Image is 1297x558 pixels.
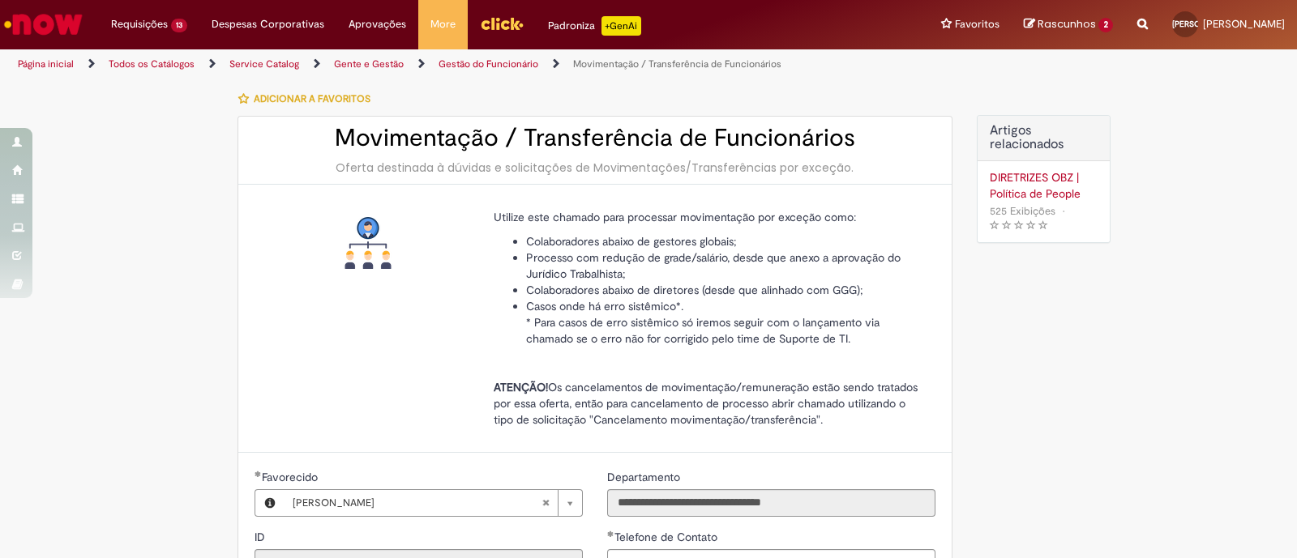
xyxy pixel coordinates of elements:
span: Requisições [111,16,168,32]
span: Utilize este chamado para processar movimentação por exceção como: [494,210,856,224]
span: Os cancelamentos de movimentação/remuneração estão sendo tratados por essa oferta, então para can... [494,380,918,427]
span: Somente leitura - ID [255,530,268,544]
a: Todos os Catálogos [109,58,195,70]
span: Adicionar a Favoritos [254,92,370,105]
span: Colaboradores abaixo de gestores globais; [526,234,737,249]
abbr: Limpar campo Favorecido [533,490,558,516]
a: Gestão do Funcionário [439,58,538,70]
span: Colaboradores abaixo de diretores (desde que alinhado com GGG); [526,283,863,297]
span: Processo com redução de grade/salário, desde que anexo a aprovação do Jurídico Trabalhista; [526,250,901,281]
input: Departamento [607,489,935,517]
h3: Artigos relacionados [990,124,1098,152]
span: Necessários - Favorecido [262,470,321,484]
span: Casos onde há erro sistêmico*. [526,299,683,313]
button: Adicionar a Favoritos [238,82,379,116]
a: Service Catalog [229,58,299,70]
span: Obrigatório Preenchido [607,530,614,537]
span: Telefone de Contato [614,530,721,544]
span: [PERSON_NAME] [1203,17,1285,31]
a: Página inicial [18,58,74,70]
span: Somente leitura - Departamento [607,470,683,484]
span: * Para casos de erro sistêmico só iremos seguir com o lançamento via chamado se o erro não for co... [526,315,880,346]
h2: Movimentação / Transferência de Funcionários [255,125,935,151]
span: 525 Exibições [990,204,1055,218]
a: Gente e Gestão [334,58,404,70]
span: [PERSON_NAME] [293,490,541,516]
ul: Trilhas de página [12,49,853,79]
a: DIRETRIZES OBZ | Política de People [990,169,1098,202]
img: ServiceNow [2,8,85,40]
span: Obrigatório Preenchido [255,471,262,477]
button: Favorecido, Visualizar este registro Junior Althoff [255,490,285,516]
a: Movimentação / Transferência de Funcionários [573,58,781,70]
span: • [1059,200,1068,222]
a: [PERSON_NAME]Limpar campo Favorecido [285,490,582,516]
label: Somente leitura - Departamento [607,469,683,485]
span: [PERSON_NAME] [1172,19,1235,29]
div: Oferta destinada à dúvidas e solicitações de Movimentações/Transferências por exceção. [255,160,935,176]
strong: ATENÇÃO! [494,380,548,394]
img: Movimentação / Transferência de Funcionários [342,217,394,269]
label: Somente leitura - ID [255,529,268,545]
